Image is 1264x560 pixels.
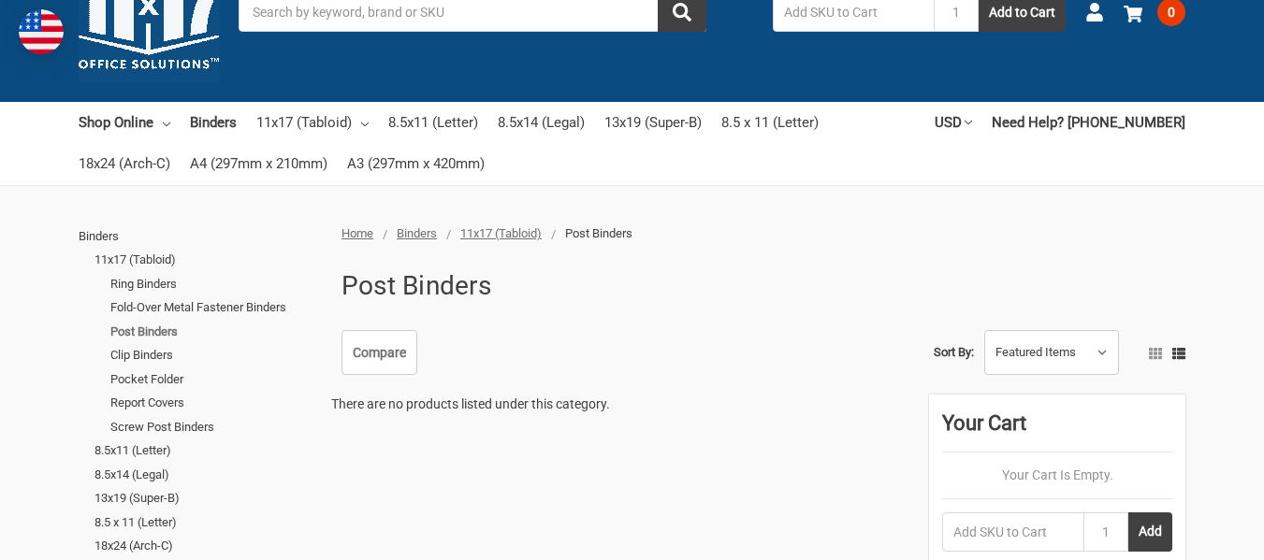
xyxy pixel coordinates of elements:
[460,226,542,240] a: 11x17 (Tabloid)
[110,320,321,344] a: Post Binders
[94,463,321,487] a: 8.5x14 (Legal)
[1128,512,1172,552] button: Add
[94,248,321,272] a: 11x17 (Tabloid)
[721,102,819,143] a: 8.5 x 11 (Letter)
[110,295,321,320] a: Fold-Over Metal Fastener Binders
[110,272,321,296] a: Ring Binders
[79,102,170,143] a: Shop Online
[934,338,974,366] label: Sort By:
[79,224,321,249] a: Binders
[94,534,321,558] a: 18x24 (Arch-C)
[341,226,373,240] a: Home
[604,102,702,143] a: 13x19 (Super-B)
[341,262,491,310] h1: Post Binders
[110,343,321,367] a: Clip Binders
[190,143,327,184] a: A4 (297mm x 210mm)
[498,102,585,143] a: 8.5x14 (Legal)
[565,226,632,240] span: Post Binders
[110,367,321,392] a: Pocket Folder
[388,102,478,143] a: 8.5x11 (Letter)
[94,486,321,510] a: 13x19 (Super-B)
[935,102,972,143] a: USD
[992,102,1185,143] a: Need Help? [PHONE_NUMBER]
[331,395,610,414] p: There are no products listed under this category.
[397,226,437,240] a: Binders
[942,466,1172,485] p: Your Cart Is Empty.
[94,438,321,463] a: 8.5x11 (Letter)
[79,143,170,184] a: 18x24 (Arch-C)
[110,391,321,415] a: Report Covers
[19,9,64,54] img: duty and tax information for United States
[341,330,417,375] a: Compare
[256,102,369,143] a: 11x17 (Tabloid)
[347,143,485,184] a: A3 (297mm x 420mm)
[94,510,321,535] a: 8.5 x 11 (Letter)
[942,512,1083,552] input: Add SKU to Cart
[110,415,321,439] a: Screw Post Binders
[190,102,237,143] a: Binders
[942,408,1172,452] div: Your Cart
